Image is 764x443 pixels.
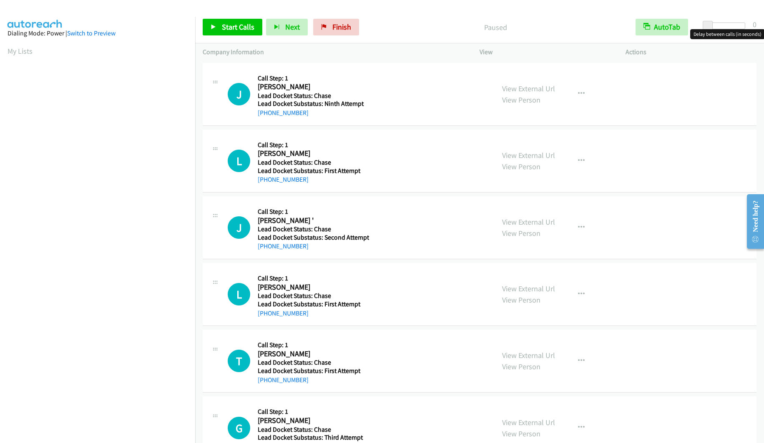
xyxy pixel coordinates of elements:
a: View External Url [502,84,555,93]
h5: Lead Docket Status: Chase [258,92,367,100]
h5: Lead Docket Status: Chase [258,225,369,233]
div: The call is yet to be attempted [228,83,250,105]
h1: L [228,150,250,172]
h5: Lead Docket Status: Chase [258,158,367,167]
h5: Call Step: 1 [258,208,369,216]
h1: J [228,83,250,105]
h5: Lead Docket Substatus: First Attempt [258,367,367,375]
div: Dialing Mode: Power | [8,28,188,38]
h5: Lead Docket Status: Chase [258,358,367,367]
span: Start Calls [222,22,254,32]
a: View Person [502,362,540,371]
h1: L [228,283,250,305]
h1: G [228,417,250,439]
h5: Lead Docket Substatus: Third Attempt [258,433,367,442]
h1: J [228,216,250,239]
h5: Call Step: 1 [258,141,367,149]
h5: Lead Docket Status: Chase [258,292,367,300]
div: The call is yet to be attempted [228,283,250,305]
a: View External Url [502,150,555,160]
div: The call is yet to be attempted [228,350,250,372]
h2: [PERSON_NAME] [258,416,367,425]
p: View [480,47,611,57]
button: AutoTab [636,19,688,35]
h1: T [228,350,250,372]
a: [PHONE_NUMBER] [258,376,309,384]
h5: Call Step: 1 [258,74,367,83]
div: The call is yet to be attempted [228,150,250,172]
a: [PHONE_NUMBER] [258,175,309,183]
h5: Call Step: 1 [258,408,367,416]
div: 0 [753,19,756,30]
a: View External Url [502,350,555,360]
p: Actions [626,47,756,57]
h2: [PERSON_NAME] ' [258,216,367,225]
h5: Lead Docket Substatus: Ninth Attempt [258,100,367,108]
div: The call is yet to be attempted [228,417,250,439]
h2: [PERSON_NAME] [258,149,367,158]
h2: [PERSON_NAME] [258,82,367,92]
button: Next [266,19,308,35]
a: View Person [502,295,540,305]
a: My Lists [8,46,33,56]
a: View External Url [502,284,555,293]
h5: Lead Docket Status: Chase [258,425,367,434]
span: Finish [332,22,351,32]
a: View External Url [502,217,555,227]
p: Company Information [203,47,465,57]
a: [PHONE_NUMBER] [258,242,309,250]
p: Paused [370,22,621,33]
h2: [PERSON_NAME] [258,349,367,359]
a: View Person [502,162,540,171]
a: View Person [502,228,540,238]
h5: Call Step: 1 [258,274,367,283]
div: The call is yet to be attempted [228,216,250,239]
h5: Call Step: 1 [258,341,367,349]
a: Start Calls [203,19,262,35]
a: [PHONE_NUMBER] [258,109,309,117]
span: Next [285,22,300,32]
a: Finish [313,19,359,35]
a: View Person [502,429,540,438]
h5: Lead Docket Substatus: Second Attempt [258,233,369,242]
a: Switch to Preview [67,29,116,37]
iframe: Resource Center [740,188,764,255]
h2: [PERSON_NAME] [258,283,367,292]
h5: Lead Docket Substatus: First Attempt [258,300,367,308]
h5: Lead Docket Substatus: First Attempt [258,167,367,175]
a: View Person [502,95,540,105]
a: View External Url [502,418,555,427]
a: [PHONE_NUMBER] [258,309,309,317]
